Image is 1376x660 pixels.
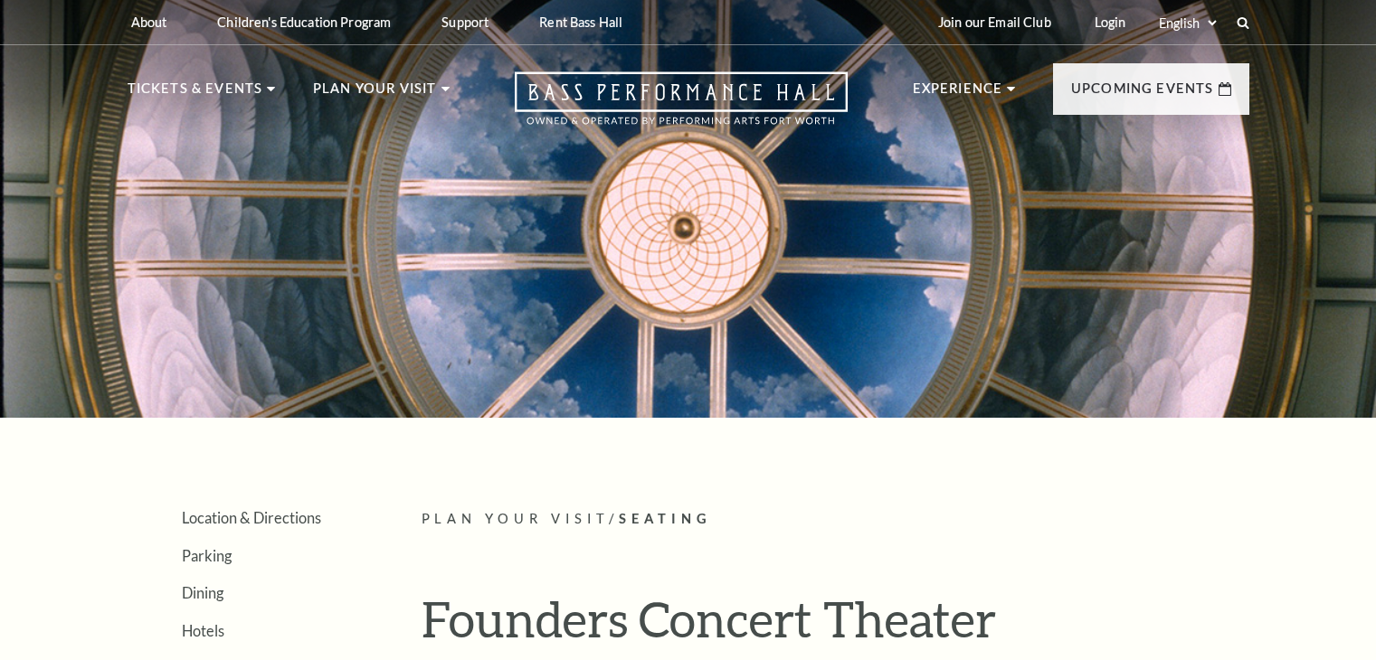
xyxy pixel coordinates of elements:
span: Seating [619,511,712,526]
p: Support [441,14,489,30]
a: Location & Directions [182,509,321,526]
a: Parking [182,547,232,564]
a: Dining [182,584,223,601]
select: Select: [1155,14,1219,32]
p: Children's Education Program [217,14,391,30]
p: Tickets & Events [128,78,263,110]
p: Experience [913,78,1003,110]
p: / [422,508,1249,531]
p: Plan Your Visit [313,78,437,110]
p: Rent Bass Hall [539,14,622,30]
span: Plan Your Visit [422,511,610,526]
a: Hotels [182,622,224,639]
p: Upcoming Events [1071,78,1214,110]
p: About [131,14,167,30]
